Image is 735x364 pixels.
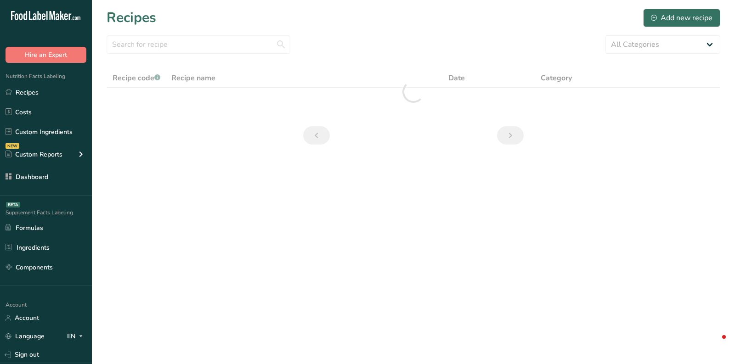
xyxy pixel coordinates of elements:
button: Add new recipe [643,9,720,27]
a: Previous page [303,126,330,145]
a: Language [6,328,45,344]
div: EN [67,331,86,342]
input: Search for recipe [107,35,290,54]
iframe: To enrich screen reader interactions, please activate Accessibility in Grammarly extension settings [704,333,726,355]
div: NEW [6,143,19,149]
a: Next page [497,126,524,145]
div: BETA [6,202,20,207]
div: Custom Reports [6,150,62,159]
div: Add new recipe [651,12,712,23]
h1: Recipes [107,7,156,28]
button: Hire an Expert [6,47,86,63]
